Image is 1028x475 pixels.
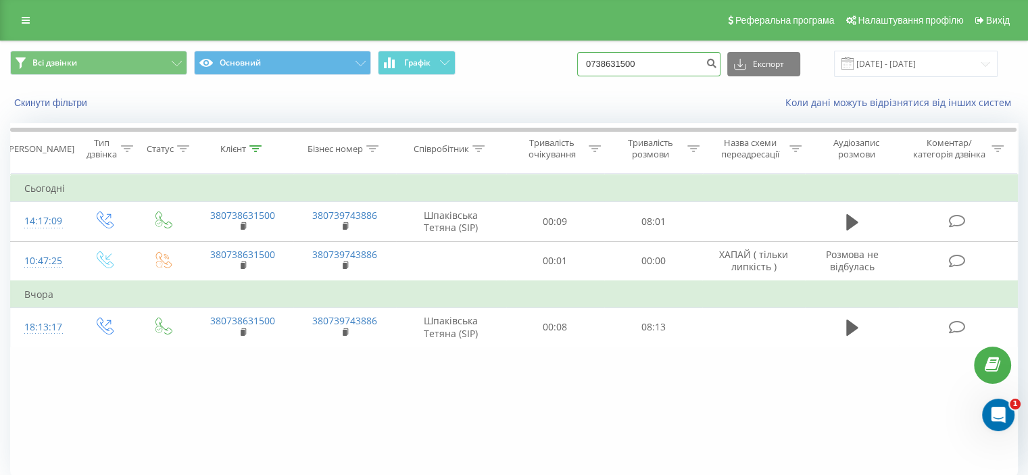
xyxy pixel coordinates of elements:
button: Скинути фільтри [10,97,94,109]
button: Графік [378,51,456,75]
span: Розмова не відбулась [826,248,879,273]
td: 00:09 [506,202,604,241]
div: Клієнт [220,143,246,155]
a: 380738631500 [210,248,275,261]
button: Основний [194,51,371,75]
td: 08:13 [604,307,702,347]
span: Вихід [986,15,1010,26]
div: 10:47:25 [24,248,60,274]
span: Налаштування профілю [858,15,963,26]
a: 380739743886 [312,248,377,261]
td: 00:00 [604,241,702,281]
div: Тривалість очікування [518,137,586,160]
a: 380738631500 [210,314,275,327]
a: Коли дані можуть відрізнятися вiд інших систем [785,96,1018,109]
td: ХАПАЙ ( тільки липкість ) [702,241,804,281]
span: 1 [1010,399,1021,409]
div: Тривалість розмови [616,137,684,160]
button: Експорт [727,52,800,76]
div: Співробітник [414,143,469,155]
div: 14:17:09 [24,208,60,234]
div: Бізнес номер [308,143,363,155]
input: Пошук за номером [577,52,720,76]
td: 00:08 [506,307,604,347]
button: Всі дзвінки [10,51,187,75]
td: Сьогодні [11,175,1018,202]
div: Аудіозапис розмови [817,137,896,160]
div: 18:13:17 [24,314,60,341]
td: Шпаківська Тетяна (SIP) [396,202,506,241]
div: Назва схеми переадресації [715,137,786,160]
span: Всі дзвінки [32,57,77,68]
a: 380738631500 [210,209,275,222]
td: Шпаківська Тетяна (SIP) [396,307,506,347]
span: Графік [404,58,431,68]
div: [PERSON_NAME] [6,143,74,155]
td: 08:01 [604,202,702,241]
iframe: Intercom live chat [982,399,1014,431]
td: Вчора [11,281,1018,308]
div: Статус [147,143,174,155]
a: 380739743886 [312,209,377,222]
td: 00:01 [506,241,604,281]
a: 380739743886 [312,314,377,327]
span: Реферальна програма [735,15,835,26]
div: Тип дзвінка [85,137,117,160]
div: Коментар/категорія дзвінка [909,137,988,160]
